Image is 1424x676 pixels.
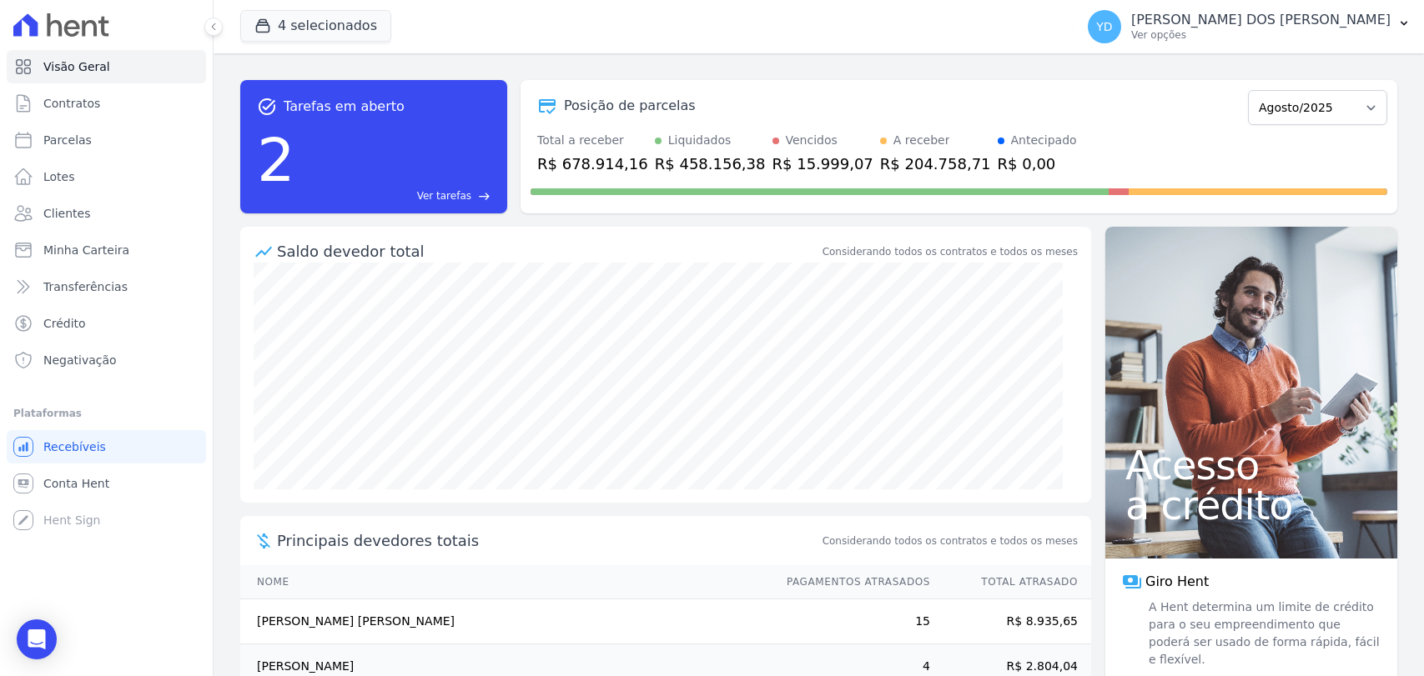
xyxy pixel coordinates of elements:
[7,87,206,120] a: Contratos
[240,10,391,42] button: 4 selecionados
[823,533,1078,548] span: Considerando todos os contratos e todos os meses
[43,168,75,185] span: Lotes
[43,278,128,295] span: Transferências
[7,197,206,230] a: Clientes
[7,160,206,193] a: Lotes
[786,132,838,149] div: Vencidos
[43,352,117,368] span: Negativação
[7,307,206,340] a: Crédito
[43,58,110,75] span: Visão Geral
[43,315,86,332] span: Crédito
[1131,12,1391,28] p: [PERSON_NAME] DOS [PERSON_NAME]
[43,205,90,222] span: Clientes
[302,188,491,203] a: Ver tarefas east
[537,153,648,175] div: R$ 678.914,16
[7,123,206,157] a: Parcelas
[257,117,295,203] div: 2
[417,188,471,203] span: Ver tarefas
[1131,28,1391,42] p: Ver opções
[668,132,732,149] div: Liquidados
[1096,21,1112,33] span: YD
[7,467,206,500] a: Conta Hent
[277,240,819,263] div: Saldo devedor total
[1074,3,1424,50] button: YD [PERSON_NAME] DOS [PERSON_NAME] Ver opções
[7,270,206,303] a: Transferências
[43,95,100,112] span: Contratos
[771,599,931,644] td: 15
[43,132,92,148] span: Parcelas
[772,153,873,175] div: R$ 15.999,07
[1125,445,1377,485] span: Acesso
[277,529,819,552] span: Principais devedores totais
[564,96,696,116] div: Posição de parcelas
[43,242,129,258] span: Minha Carteira
[998,153,1077,175] div: R$ 0,00
[1145,598,1381,668] span: A Hent determina um limite de crédito para o seu empreendimento que poderá ser usado de forma ráp...
[931,565,1091,599] th: Total Atrasado
[7,50,206,83] a: Visão Geral
[7,233,206,267] a: Minha Carteira
[537,132,648,149] div: Total a receber
[13,403,199,423] div: Plataformas
[43,438,106,455] span: Recebíveis
[1125,485,1377,525] span: a crédito
[7,343,206,377] a: Negativação
[1011,132,1077,149] div: Antecipado
[823,244,1078,259] div: Considerando todos os contratos e todos os meses
[478,190,491,203] span: east
[893,132,950,149] div: A receber
[17,619,57,659] div: Open Intercom Messenger
[257,97,277,117] span: task_alt
[240,599,771,644] td: [PERSON_NAME] [PERSON_NAME]
[655,153,766,175] div: R$ 458.156,38
[1145,572,1209,592] span: Giro Hent
[880,153,991,175] div: R$ 204.758,71
[43,475,109,492] span: Conta Hent
[931,599,1091,644] td: R$ 8.935,65
[771,565,931,599] th: Pagamentos Atrasados
[7,430,206,463] a: Recebíveis
[240,565,771,599] th: Nome
[284,97,405,117] span: Tarefas em aberto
